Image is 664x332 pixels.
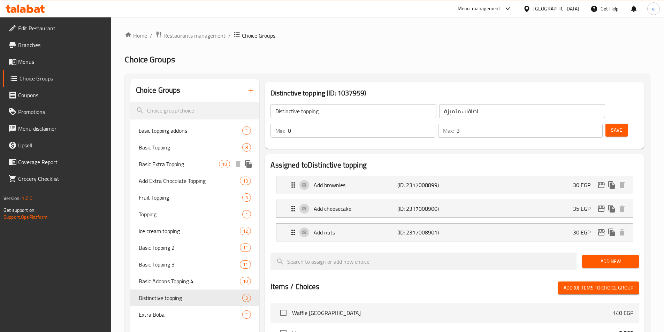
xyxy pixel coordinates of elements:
[18,124,105,133] span: Menu disclaimer
[139,277,240,285] span: Basic Addons Topping 4
[3,87,111,103] a: Coupons
[18,158,105,166] span: Coverage Report
[240,244,251,252] div: Choices
[270,173,639,197] li: Expand
[125,52,175,67] span: Choice Groups
[130,289,260,306] div: Distinctive topping3
[3,120,111,137] a: Menu disclaimer
[3,53,111,70] a: Menus
[270,197,639,221] li: Expand
[3,154,111,170] a: Coverage Report
[139,143,243,152] span: Basic Topping
[139,210,243,218] span: Topping
[130,139,260,156] div: Basic Topping8
[588,257,633,266] span: Add New
[240,245,251,251] span: 11
[596,180,606,190] button: edit
[573,181,596,189] p: 30 EGP
[606,227,617,238] button: duplicate
[243,128,251,134] span: 1
[18,141,105,149] span: Upsell
[130,206,260,223] div: Topping1
[136,85,181,95] h2: Choice Groups
[139,126,243,135] span: basic topping addons
[243,144,251,151] span: 8
[3,206,36,215] span: Get support on:
[605,124,628,137] button: Save
[18,91,105,99] span: Coupons
[139,193,243,202] span: Fruit Topping
[242,143,251,152] div: Choices
[582,255,639,268] button: Add New
[276,306,291,320] span: Select choice
[139,227,240,235] span: ice cream topping
[242,193,251,202] div: Choices
[228,31,231,40] li: /
[22,194,32,203] span: 1.0.0
[3,70,111,87] a: Choice Groups
[276,200,633,217] div: Expand
[397,228,453,237] p: (ID: 2317008901)
[617,227,627,238] button: delete
[18,41,105,49] span: Branches
[3,213,48,222] a: Support.OpsPlatform
[596,227,606,238] button: edit
[3,37,111,53] a: Branches
[139,294,243,302] span: Distinctive topping
[18,24,105,32] span: Edit Restaurant
[18,175,105,183] span: Grocery Checklist
[243,295,251,301] span: 3
[558,281,639,294] button: Add (0) items to choice group
[533,5,579,13] div: [GEOGRAPHIC_DATA]
[292,309,613,317] span: Waffle [GEOGRAPHIC_DATA]
[3,103,111,120] a: Promotions
[3,20,111,37] a: Edit Restaurant
[314,181,397,189] p: Add brownies
[139,244,240,252] span: Basic Topping 2
[617,180,627,190] button: delete
[130,122,260,139] div: basic topping addons1
[397,204,453,213] p: (ID: 2317008900)
[242,294,251,302] div: Choices
[314,204,397,213] p: Add cheesecake
[275,126,285,135] p: Min:
[596,203,606,214] button: edit
[219,161,230,168] span: 10
[130,172,260,189] div: Add Extra Chocolate Topping13
[242,126,251,135] div: Choices
[219,160,230,168] div: Choices
[606,180,617,190] button: duplicate
[276,176,633,194] div: Expand
[564,284,633,292] span: Add (0) items to choice group
[652,5,655,13] span: e
[314,228,397,237] p: Add nuts
[458,5,501,13] div: Menu-management
[611,126,622,134] span: Save
[243,159,254,169] button: duplicate
[243,211,251,218] span: 1
[233,159,243,169] button: delete
[125,31,147,40] a: Home
[130,189,260,206] div: Fruit Topping3
[240,227,251,235] div: Choices
[150,31,152,40] li: /
[3,170,111,187] a: Grocery Checklist
[240,178,251,184] span: 13
[130,223,260,239] div: ice cream topping12
[243,194,251,201] span: 3
[240,228,251,234] span: 12
[139,160,219,168] span: Basic Extra Topping
[270,87,639,99] h3: Distinctive topping (ID: 1037959)
[18,57,105,66] span: Menus
[130,102,260,119] input: search
[270,281,319,292] h2: Items / Choices
[18,108,105,116] span: Promotions
[270,253,577,270] input: search
[276,224,633,241] div: Expand
[130,306,260,323] div: Extra Boba1
[155,31,226,40] a: Restaurants management
[613,309,633,317] p: 140 EGP
[242,210,251,218] div: Choices
[242,31,275,40] span: Choice Groups
[242,310,251,319] div: Choices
